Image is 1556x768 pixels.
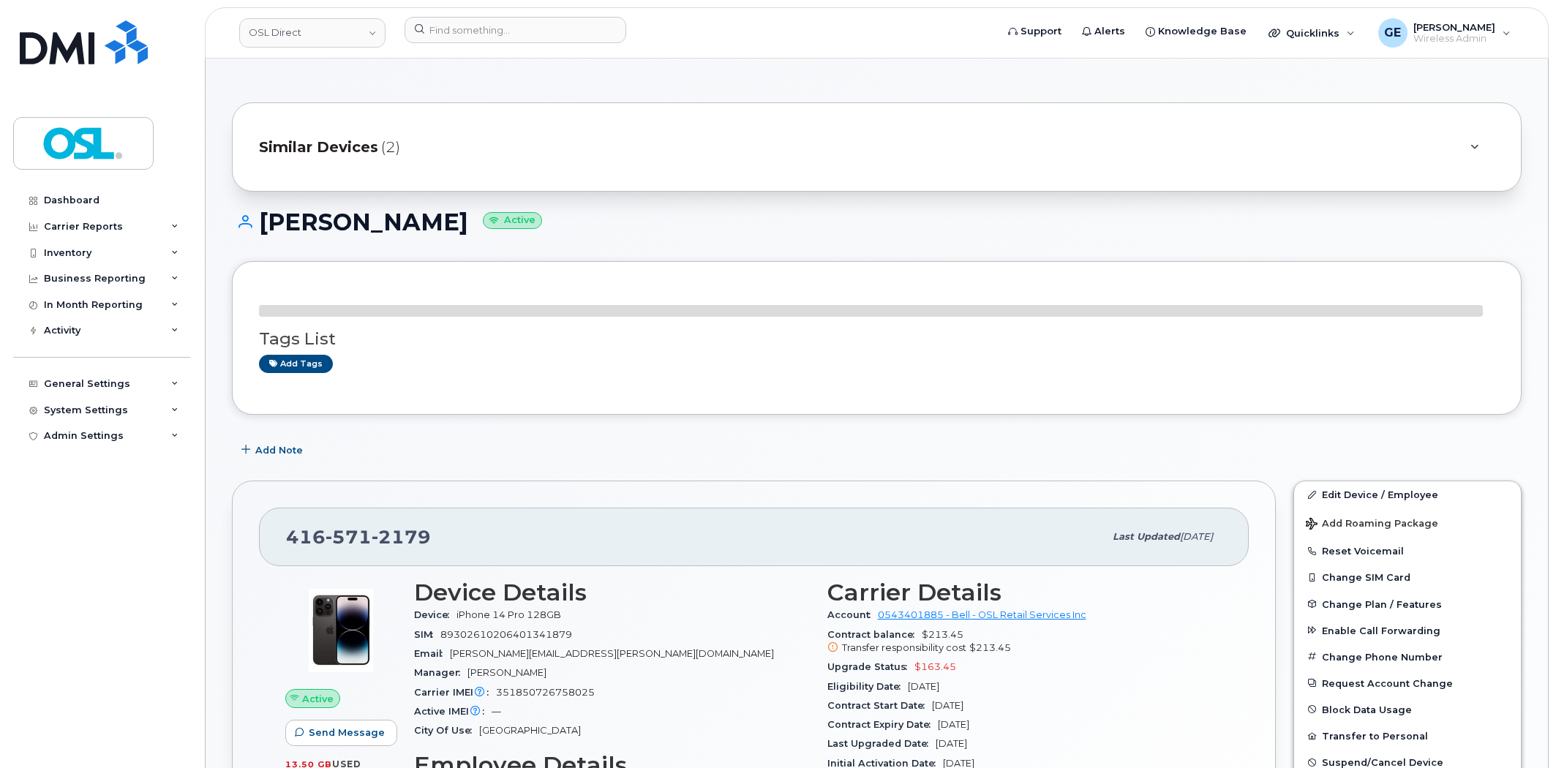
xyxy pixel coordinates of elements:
[414,609,456,620] span: Device
[232,209,1522,235] h1: [PERSON_NAME]
[1294,696,1521,723] button: Block Data Usage
[1322,598,1442,609] span: Change Plan / Features
[827,681,908,692] span: Eligibility Date
[297,587,385,674] img: image20231002-3703462-11aim6e.jpeg
[1322,757,1443,768] span: Suspend/Cancel Device
[450,648,774,659] span: [PERSON_NAME][EMAIL_ADDRESS][PERSON_NAME][DOMAIN_NAME]
[479,725,581,736] span: [GEOGRAPHIC_DATA]
[1294,591,1521,617] button: Change Plan / Features
[1294,723,1521,749] button: Transfer to Personal
[326,526,372,548] span: 571
[1294,481,1521,508] a: Edit Device / Employee
[932,700,963,711] span: [DATE]
[496,687,595,698] span: 351850726758025
[232,437,315,463] button: Add Note
[467,667,546,678] span: [PERSON_NAME]
[827,700,932,711] span: Contract Start Date
[414,579,810,606] h3: Device Details
[827,629,922,640] span: Contract balance
[372,526,431,548] span: 2179
[827,579,1223,606] h3: Carrier Details
[878,609,1086,620] a: 0543401885 - Bell - OSL Retail Services Inc
[255,443,303,457] span: Add Note
[827,629,1223,655] span: $213.45
[414,648,450,659] span: Email
[302,692,334,706] span: Active
[1113,531,1180,542] span: Last updated
[936,738,967,749] span: [DATE]
[908,681,939,692] span: [DATE]
[969,642,1011,653] span: $213.45
[286,526,431,548] span: 416
[414,667,467,678] span: Manager
[285,720,397,746] button: Send Message
[414,687,496,698] span: Carrier IMEI
[827,719,938,730] span: Contract Expiry Date
[1294,564,1521,590] button: Change SIM Card
[492,706,501,717] span: —
[414,725,479,736] span: City Of Use
[414,706,492,717] span: Active IMEI
[938,719,969,730] span: [DATE]
[456,609,561,620] span: iPhone 14 Pro 128GB
[914,661,956,672] span: $163.45
[440,629,572,640] span: 89302610206401341879
[1294,670,1521,696] button: Request Account Change
[259,137,378,158] span: Similar Devices
[827,738,936,749] span: Last Upgraded Date
[483,212,542,229] small: Active
[1294,508,1521,538] button: Add Roaming Package
[381,137,400,158] span: (2)
[1294,617,1521,644] button: Enable Call Forwarding
[842,642,966,653] span: Transfer responsibility cost
[309,726,385,739] span: Send Message
[827,609,878,620] span: Account
[1322,625,1440,636] span: Enable Call Forwarding
[1180,531,1213,542] span: [DATE]
[1294,644,1521,670] button: Change Phone Number
[827,661,914,672] span: Upgrade Status
[1306,518,1438,532] span: Add Roaming Package
[259,330,1495,348] h3: Tags List
[259,355,333,373] a: Add tags
[414,629,440,640] span: SIM
[1294,538,1521,564] button: Reset Voicemail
